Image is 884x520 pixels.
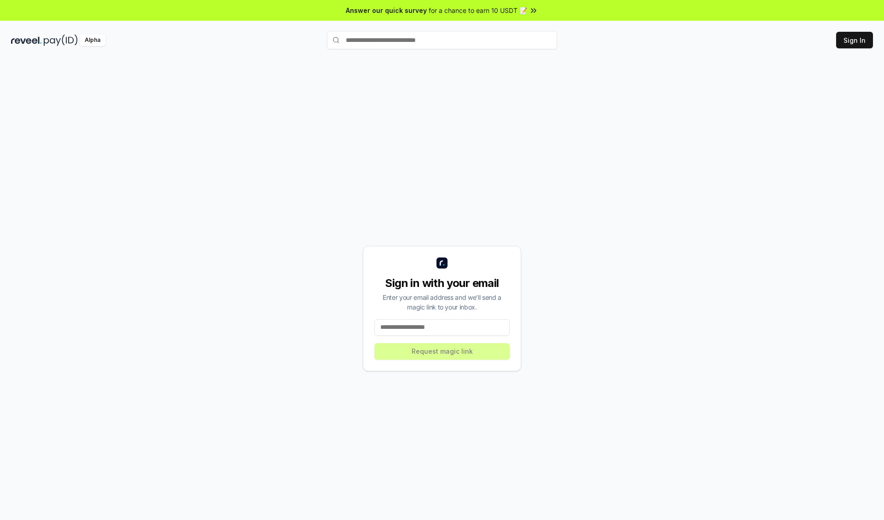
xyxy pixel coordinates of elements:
img: pay_id [44,35,78,46]
img: logo_small [436,257,448,269]
div: Enter your email address and we’ll send a magic link to your inbox. [374,292,510,312]
button: Sign In [836,32,873,48]
div: Sign in with your email [374,276,510,291]
img: reveel_dark [11,35,42,46]
span: for a chance to earn 10 USDT 📝 [429,6,527,15]
div: Alpha [80,35,105,46]
span: Answer our quick survey [346,6,427,15]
